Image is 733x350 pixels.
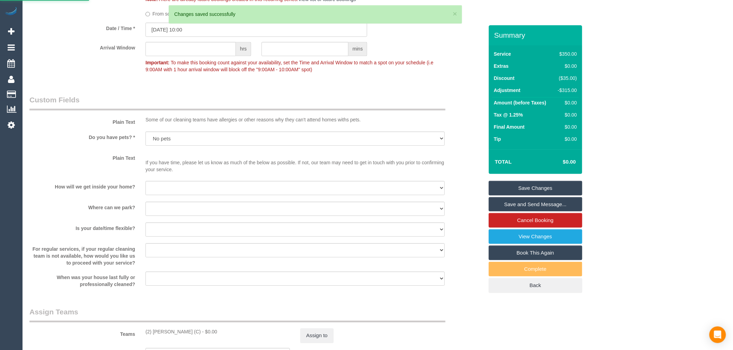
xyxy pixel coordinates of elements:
[24,22,140,32] label: Date / Time *
[494,123,525,130] label: Final Amount
[24,243,140,266] label: For regular services, if your regular cleaning team is not available, how would you like us to pr...
[556,99,577,106] div: $0.00
[145,60,433,72] span: To make this booking count against your availability, set the Time and Arrival Window to match a ...
[24,181,140,190] label: How will we get inside your home?
[495,159,512,165] strong: Total
[24,152,140,162] label: Plain Text
[494,63,509,70] label: Extras
[556,136,577,142] div: $0.00
[556,111,577,118] div: $0.00
[709,326,726,343] div: Open Intercom Messenger
[145,22,367,37] input: DD/MM/YYYY HH:MM
[24,116,140,126] label: Plain Text
[348,42,368,56] span: mins
[174,11,456,18] div: Changes saved successfully
[4,7,18,17] img: Automaid Logo
[453,10,457,17] button: ×
[556,123,577,130] div: $0.00
[494,50,511,57] label: Service
[24,271,140,288] label: When was your house last fully or professionally cleaned?
[489,197,582,212] a: Save and Send Message...
[489,229,582,244] a: View Changes
[489,213,582,228] a: Cancel Booking
[556,87,577,94] div: -$315.00
[494,136,501,142] label: Tip
[145,60,169,65] strong: Important:
[556,50,577,57] div: $350.00
[494,111,523,118] label: Tax @ 1.25%
[29,307,445,322] legend: Assign Teams
[489,181,582,195] a: Save Changes
[494,75,515,82] label: Discount
[24,202,140,211] label: Where can we park?
[489,278,582,293] a: Back
[145,328,290,335] div: 0 hours x $0.00/hour
[29,95,445,110] legend: Custom Fields
[236,42,251,56] span: hrs
[556,75,577,82] div: ($35.00)
[494,99,546,106] label: Amount (before Taxes)
[300,328,334,343] button: Assign to
[556,63,577,70] div: $0.00
[24,222,140,232] label: Is your date/time flexible?
[494,31,579,39] h3: Summary
[24,131,140,141] label: Do you have pets? *
[145,152,445,173] p: If you have time, please let us know as much of the below as possible. If not, our team may need ...
[145,8,185,17] label: From schedule
[494,87,521,94] label: Adjustment
[489,246,582,260] a: Book This Again
[24,328,140,338] label: Teams
[24,42,140,51] label: Arrival Window
[145,12,150,16] input: From schedule
[542,159,576,165] h4: $0.00
[145,116,445,123] p: Some of our cleaning teams have allergies or other reasons why they can't attend homes withs pets.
